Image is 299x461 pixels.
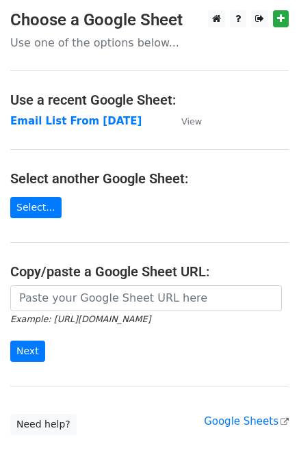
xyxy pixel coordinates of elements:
h4: Select another Google Sheet: [10,170,289,187]
a: Need help? [10,414,77,435]
input: Paste your Google Sheet URL here [10,285,282,311]
input: Next [10,341,45,362]
h3: Choose a Google Sheet [10,10,289,30]
a: View [168,115,202,127]
small: View [181,116,202,127]
h4: Copy/paste a Google Sheet URL: [10,263,289,280]
a: Google Sheets [204,415,289,427]
a: Select... [10,197,62,218]
small: Example: [URL][DOMAIN_NAME] [10,314,151,324]
p: Use one of the options below... [10,36,289,50]
a: Email List From [DATE] [10,115,142,127]
h4: Use a recent Google Sheet: [10,92,289,108]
